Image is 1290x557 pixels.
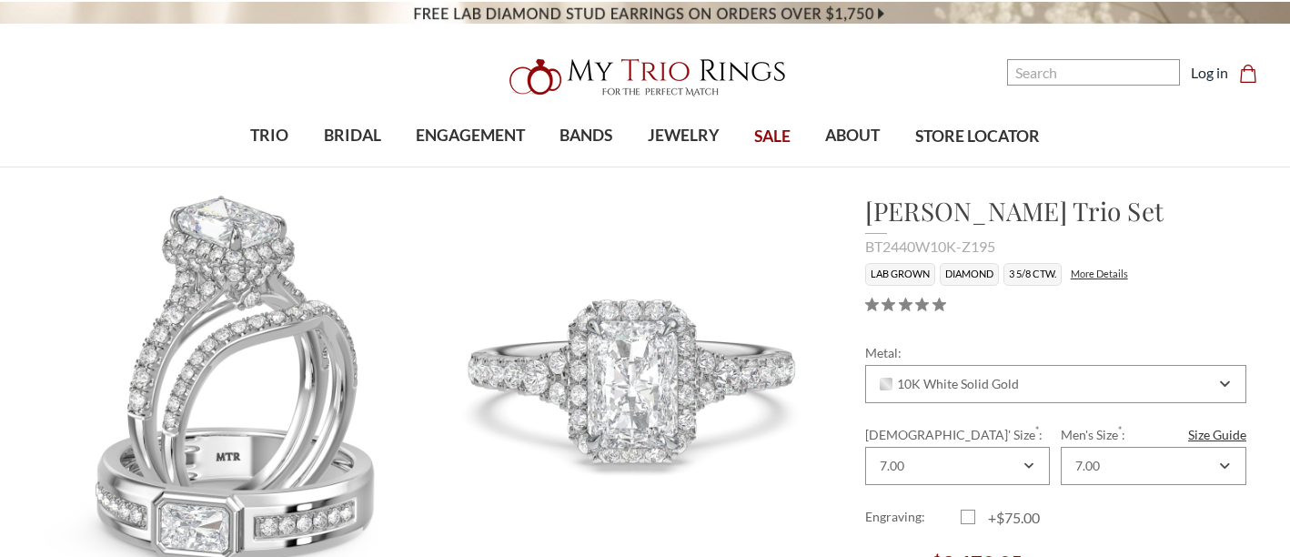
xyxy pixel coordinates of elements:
a: BANDS [542,106,630,166]
button: submenu toggle [843,166,862,167]
img: My Trio Rings [499,48,791,106]
li: 3 5/8 CTW. [1003,263,1062,286]
li: Diamond [940,263,999,286]
a: ENGAGEMENT [398,106,542,166]
li: Lab Grown [865,263,935,286]
a: TRIO [233,106,306,166]
a: ABOUT [808,106,897,166]
a: BRIDAL [306,106,398,166]
div: Combobox [1061,447,1246,485]
a: My Trio Rings [374,48,916,106]
button: submenu toggle [577,166,595,167]
label: [DEMOGRAPHIC_DATA]' Size : [865,425,1051,444]
span: JEWELRY [648,124,720,147]
span: BRIDAL [324,124,381,147]
button: submenu toggle [674,166,692,167]
button: submenu toggle [461,166,479,167]
span: STORE LOCATOR [915,125,1040,148]
span: 10K White Solid Gold [880,377,1020,391]
a: Size Guide [1188,425,1246,444]
div: BT2440W10K-Z195 [865,236,1246,258]
input: Search [1007,59,1180,86]
svg: cart.cart_preview [1239,65,1257,83]
label: +$75.00 [961,507,1056,529]
div: 7.00 [1075,459,1100,473]
span: ENGAGEMENT [416,124,525,147]
div: 7.00 [880,459,904,473]
a: SALE [737,107,808,167]
a: STORE LOCATOR [898,107,1057,167]
button: submenu toggle [260,166,278,167]
a: More Details [1071,268,1128,279]
span: ABOUT [825,124,880,147]
span: BANDS [559,124,612,147]
div: Combobox [865,365,1246,403]
span: TRIO [250,124,288,147]
a: JEWELRY [630,106,737,166]
h1: [PERSON_NAME] Trio Set [865,192,1246,230]
label: Metal: [865,343,1246,362]
a: Log in [1191,62,1228,84]
div: Combobox [865,447,1051,485]
button: submenu toggle [343,166,361,167]
a: Cart with 0 items [1239,62,1268,84]
label: Engraving: [865,507,961,529]
label: Men's Size : [1061,425,1246,444]
span: SALE [754,125,791,148]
